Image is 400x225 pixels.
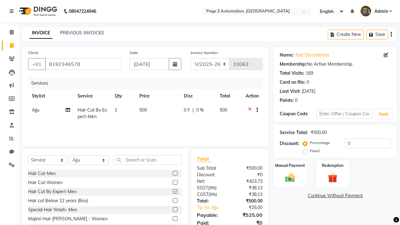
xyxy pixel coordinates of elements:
span: 1 [115,107,117,113]
label: Manual Payment [275,163,305,168]
div: Discount: [280,140,299,147]
div: ₹38.13 [230,191,267,198]
div: ₹25.00 [236,204,267,211]
div: 169 [306,70,313,77]
div: Hair Cut-Men [28,170,56,177]
div: Name: [280,52,294,58]
span: 500 [139,107,147,113]
span: SGST [197,185,208,191]
label: Percentage [310,140,330,146]
span: Hair Cut By Expert-Men [77,107,107,119]
div: ( ) [192,191,230,198]
img: _cash.svg [282,172,298,183]
th: Service [74,89,111,103]
div: Service Total: [280,129,308,136]
button: Apply [375,109,392,119]
div: Total Visits: [280,70,304,77]
div: ₹38.13 [230,185,267,191]
input: Search or Scan [113,155,182,165]
div: No Active Membership [280,61,391,67]
th: Total [216,89,242,103]
button: Create New [328,30,364,39]
th: Disc [180,89,216,103]
th: Price [136,89,180,103]
div: Net: [192,178,230,185]
div: Last Visit: [280,88,301,95]
span: 0 F [184,107,190,113]
span: Total [197,156,211,162]
div: 0 [307,79,309,86]
span: Ajju [32,107,39,113]
div: Discount: [192,172,230,178]
div: Card on file: [280,79,305,86]
div: Total: [192,198,230,204]
div: ₹0 [230,172,267,178]
label: Redemption [322,163,343,168]
div: Hair Cut By Expert-Men [28,188,77,195]
div: Coupon Code [280,111,317,117]
img: _gift.svg [325,172,341,184]
a: Tip for Ajju [192,204,236,211]
label: Client [28,50,38,56]
a: Test Donotdelete [295,52,329,58]
label: Invoice Number [191,50,218,56]
button: Save [366,30,388,39]
a: PREVIOUS INVOICES [60,30,104,36]
div: Sub Total: [192,165,230,172]
img: logo [16,2,59,20]
div: Services [29,77,267,89]
span: Admin [374,8,388,15]
div: ₹423.73 [230,178,267,185]
div: Special Hair Wash- Men [28,207,77,213]
div: Hair Cut-Women [28,179,62,186]
div: Majirel Hair [PERSON_NAME] - Women [28,216,107,222]
div: ₹500.00 [230,198,267,204]
a: INVOICE [29,27,52,39]
input: Enter Offer / Coupon Code [317,109,372,119]
th: Stylist [28,89,74,103]
div: ( ) [192,185,230,191]
img: Admin [360,6,371,17]
span: 0 % [196,107,204,113]
b: 08047224946 [69,2,96,20]
label: Fixed [310,148,319,154]
span: CGST [197,192,208,197]
th: Action [242,89,262,103]
div: ₹500.00 [230,165,267,172]
label: Date [130,50,138,56]
div: [DATE] [302,88,315,95]
div: Hair cut Below 12 years (Boy) [28,197,88,204]
div: ₹525.00 [230,211,267,219]
div: Payable: [192,211,230,219]
div: 0 [295,97,297,104]
button: +91 [28,58,46,70]
th: Qty [111,89,136,103]
span: 9% [210,192,216,197]
span: 500 [220,107,227,113]
input: Search by Name/Mobile/Email/Code [45,58,120,70]
span: | [192,107,194,113]
div: ₹500.00 [311,129,327,136]
div: Membership: [280,61,307,67]
a: Continue Without Payment [275,192,396,199]
span: 9% [209,185,215,190]
div: Points: [280,97,294,104]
